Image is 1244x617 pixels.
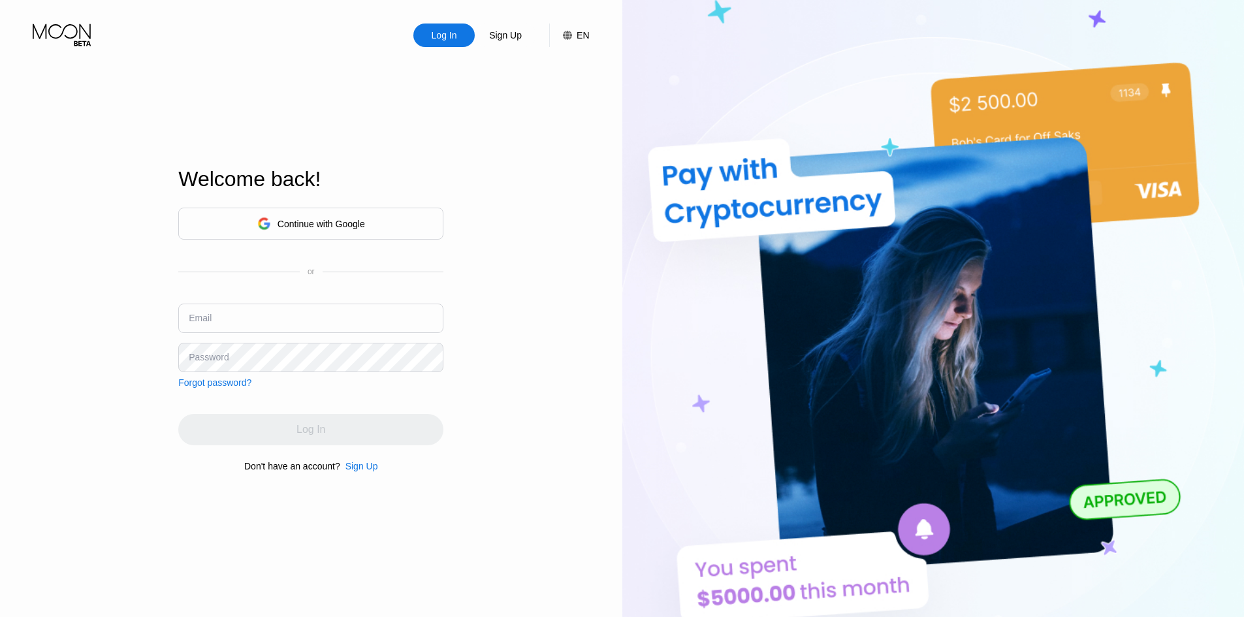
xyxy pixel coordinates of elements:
div: Log In [413,24,475,47]
div: Sign Up [345,461,378,471]
div: Password [189,352,229,362]
div: Sign Up [475,24,536,47]
div: Continue with Google [278,219,365,229]
div: Sign Up [340,461,378,471]
div: Email [189,313,212,323]
div: Forgot password? [178,377,251,388]
div: Log In [430,29,458,42]
div: Don't have an account? [244,461,340,471]
div: Continue with Google [178,208,443,240]
div: Welcome back! [178,167,443,191]
div: EN [549,24,589,47]
div: Sign Up [488,29,523,42]
div: or [308,267,315,276]
div: EN [577,30,589,40]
